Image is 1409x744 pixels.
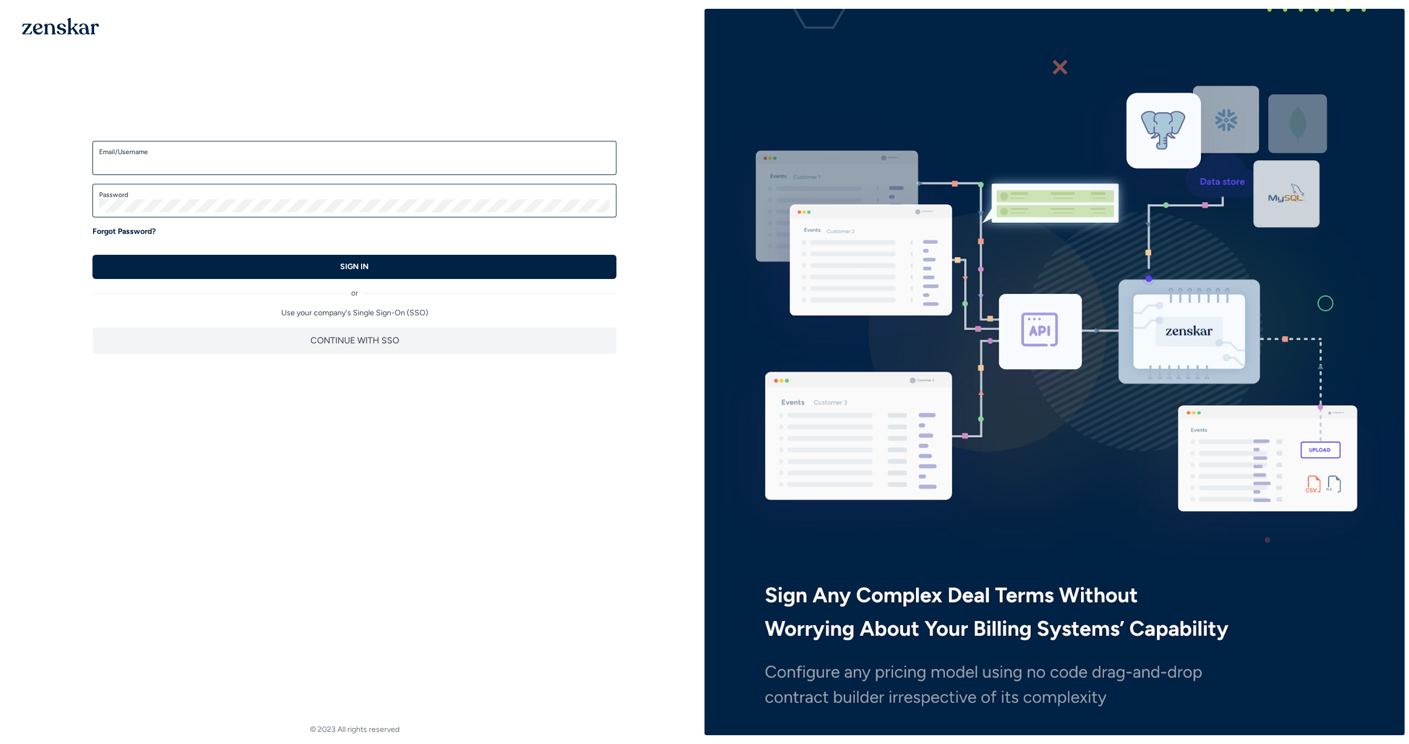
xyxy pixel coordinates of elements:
footer: © 2023 All rights reserved [4,724,704,735]
button: SIGN IN [92,255,616,279]
p: SIGN IN [340,261,369,272]
div: or [92,279,616,299]
img: 1OGAJ2xQqyY4LXKgY66KYq0eOWRCkrZdAb3gUhuVAqdWPZE9SRJmCz+oDMSn4zDLXe31Ii730ItAGKgCKgCCgCikA4Av8PJUP... [22,18,99,35]
label: Email/Username [99,147,610,156]
p: Use your company's Single Sign-On (SSO) [92,308,616,319]
button: CONTINUE WITH SSO [92,327,616,354]
label: Password [99,190,610,199]
a: Forgot Password? [92,226,156,237]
